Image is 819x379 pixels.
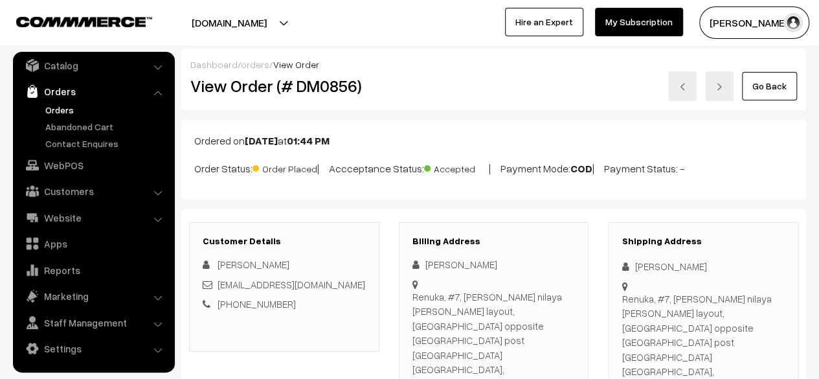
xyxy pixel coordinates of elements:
b: 01:44 PM [287,134,330,147]
a: [EMAIL_ADDRESS][DOMAIN_NAME] [218,279,365,290]
a: Go Back [742,72,797,100]
a: Contact Enquires [42,137,170,150]
h3: Customer Details [203,236,366,247]
a: orders [241,59,269,70]
a: Hire an Expert [505,8,583,36]
a: Apps [16,232,170,255]
h3: Shipping Address [622,236,785,247]
a: Abandoned Cart [42,120,170,133]
a: WebPOS [16,154,170,177]
p: Ordered on at [194,133,793,148]
h2: View Order (# DM0856) [190,76,379,96]
a: Marketing [16,284,170,308]
a: Website [16,206,170,229]
a: My Subscription [595,8,683,36]
a: Staff Management [16,311,170,334]
b: [DATE] [245,134,278,147]
a: Dashboard [190,59,238,70]
a: [PHONE_NUMBER] [218,298,296,310]
p: Order Status: | Accceptance Status: | Payment Mode: | Payment Status: - [194,159,793,176]
div: / / [190,58,797,71]
a: Reports [16,258,170,282]
a: Orders [42,103,170,117]
img: left-arrow.png [679,83,686,91]
img: COMMMERCE [16,17,152,27]
a: Orders [16,80,170,103]
span: Accepted [424,159,489,176]
button: [PERSON_NAME] [699,6,809,39]
a: COMMMERCE [16,13,129,29]
h3: Billing Address [412,236,576,247]
button: [DOMAIN_NAME] [146,6,312,39]
div: [PERSON_NAME] [412,257,576,272]
span: [PERSON_NAME] [218,258,289,270]
b: COD [570,162,592,175]
div: [PERSON_NAME] [622,259,785,274]
a: Customers [16,179,170,203]
a: Settings [16,337,170,360]
img: user [783,13,803,32]
img: right-arrow.png [715,83,723,91]
span: View Order [273,59,319,70]
a: Catalog [16,54,170,77]
span: Order Placed [252,159,317,176]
